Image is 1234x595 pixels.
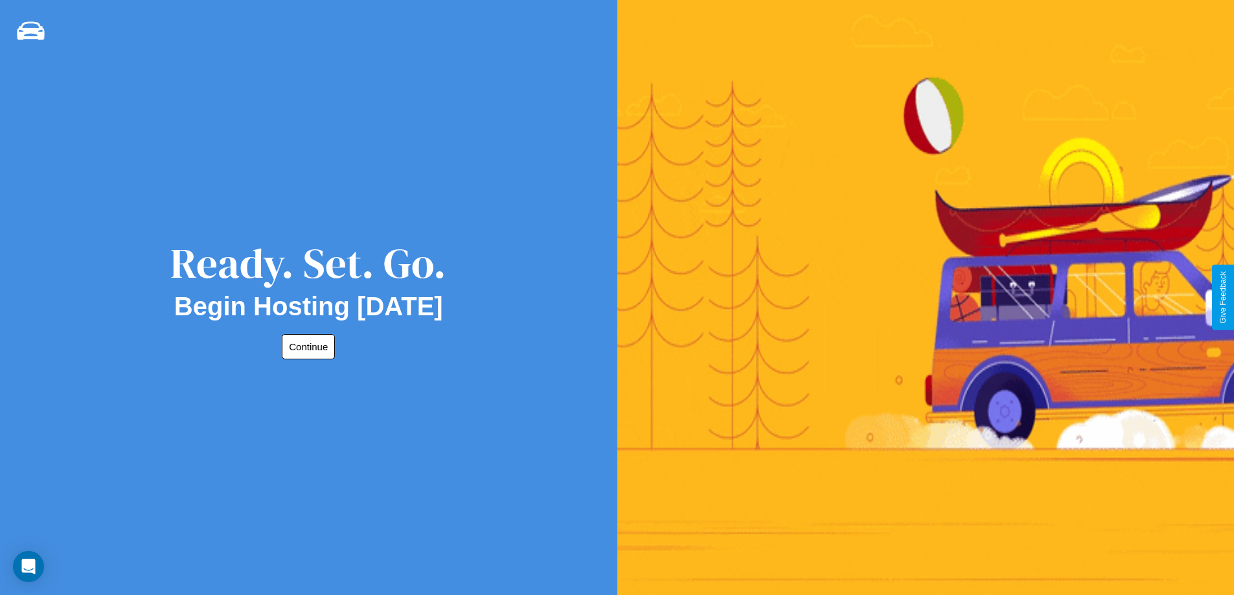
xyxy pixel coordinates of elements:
button: Continue [282,334,335,359]
div: Open Intercom Messenger [13,551,44,582]
div: Ready. Set. Go. [170,234,446,292]
h2: Begin Hosting [DATE] [174,292,443,321]
div: Give Feedback [1218,271,1228,324]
